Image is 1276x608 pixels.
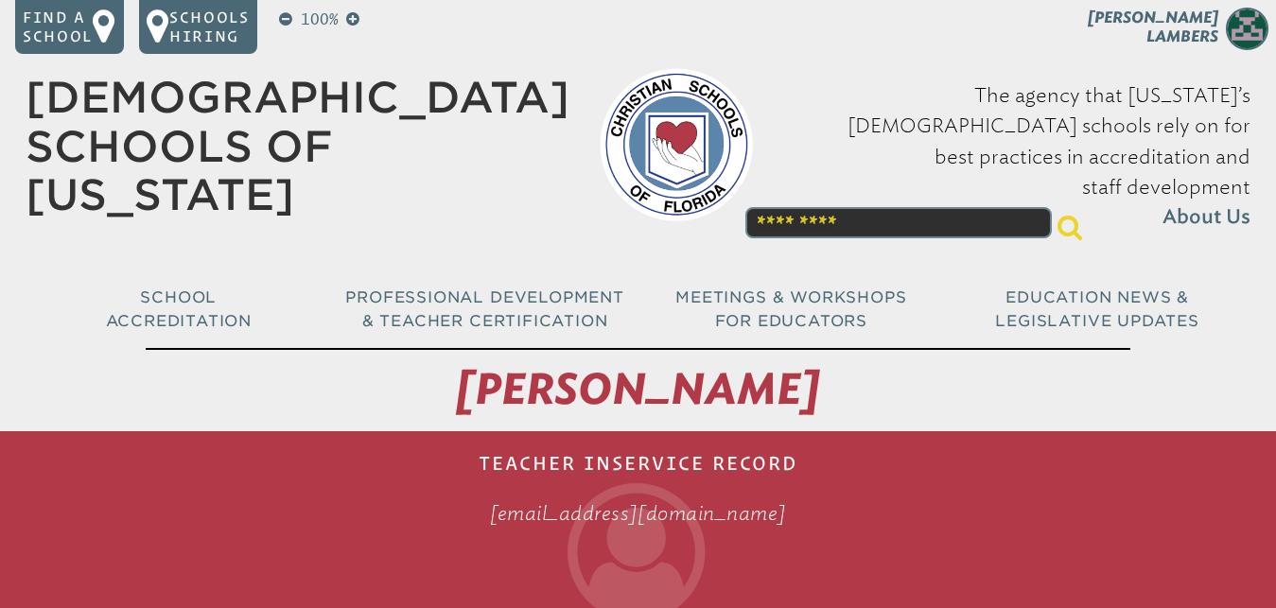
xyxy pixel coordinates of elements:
[296,8,341,30] p: 100%
[675,287,906,329] span: Meetings & Workshops for Educators
[169,8,249,45] p: Schools Hiring
[784,80,1250,234] p: The agency that [US_STATE]’s [DEMOGRAPHIC_DATA] schools rely on for best practices in accreditati...
[26,72,569,219] a: [DEMOGRAPHIC_DATA] Schools of [US_STATE]
[106,287,253,329] span: School Accreditation
[1088,8,1218,45] span: [PERSON_NAME] Lambers
[995,287,1198,329] span: Education News & Legislative Updates
[1162,202,1250,233] span: About Us
[600,68,753,221] img: csf-logo-web-colors.png
[345,287,623,329] span: Professional Development & Teacher Certification
[456,363,820,415] span: [PERSON_NAME]
[1226,8,1267,49] img: c8bf8d0dd79266b4cc1c42b12514cf17
[23,8,93,45] p: Find a school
